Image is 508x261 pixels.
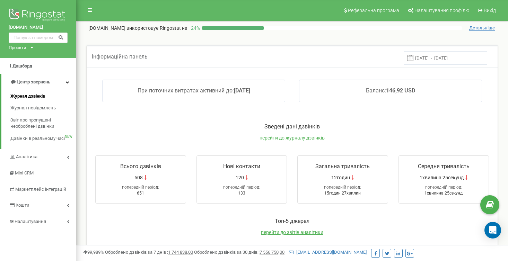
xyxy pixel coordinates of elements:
span: 133 [238,191,245,196]
span: Кошти [16,202,29,208]
span: Налаштування профілю [414,8,469,13]
span: Mini CRM [15,170,34,175]
span: Детальніше [469,25,495,31]
u: 7 556 750,00 [260,250,284,255]
span: 1хвилина 25секунд [420,174,464,181]
span: Нові контакти [223,163,260,170]
span: Зведені дані дзвінків [264,123,320,130]
span: 508 [134,174,143,181]
a: Баланс:146,92 USD [366,87,415,94]
a: [EMAIL_ADDRESS][DOMAIN_NAME] [289,250,367,255]
span: Журнал повідомлень [10,105,56,111]
input: Пошук за номером [9,33,68,43]
span: Оброблено дзвінків за 30 днів : [194,250,284,255]
span: 1хвилина 25секунд [424,191,463,196]
span: При поточних витратах активний до: [138,87,234,94]
div: Проєкти [9,45,26,51]
span: 12годин [331,174,350,181]
span: Баланс: [366,87,386,94]
span: попередній період: [223,185,260,190]
div: Open Intercom Messenger [484,222,501,238]
span: Загальна тривалість [315,163,370,170]
span: Аналiтика [16,154,37,159]
a: перейти до звітів аналітики [261,229,323,235]
span: Дзвінки в реальному часі [10,135,65,142]
span: 651 [137,191,144,196]
a: [DOMAIN_NAME] [9,24,68,31]
span: попередній період: [122,185,159,190]
span: Дашборд [12,63,32,69]
a: Звіт про пропущені необроблені дзвінки [10,114,76,133]
span: Середня тривалість [418,163,470,170]
span: використовує Ringostat на [126,25,187,31]
span: попередній період: [425,185,462,190]
img: Ringostat logo [9,7,68,24]
span: Всього дзвінків [120,163,161,170]
span: Журнал дзвінків [10,93,45,100]
span: 99,989% [83,250,104,255]
span: Маркетплейс інтеграцій [15,187,66,192]
span: 15годин 27хвилин [324,191,361,196]
span: Реферальна програма [348,8,399,13]
span: попередній період: [324,185,361,190]
span: Оброблено дзвінків за 7 днів : [105,250,193,255]
span: Вихід [484,8,496,13]
a: Журнал дзвінків [10,90,76,102]
a: При поточних витратах активний до:[DATE] [138,87,250,94]
a: Центр звернень [1,74,76,90]
span: Налаштування [15,219,46,224]
u: 1 744 838,00 [168,250,193,255]
a: перейти до журналу дзвінків [260,135,325,141]
a: Журнал повідомлень [10,102,76,114]
span: Звіт про пропущені необроблені дзвінки [10,117,73,130]
a: Дзвінки в реальному часіNEW [10,133,76,145]
span: Toп-5 джерел [275,218,309,224]
span: 120 [236,174,244,181]
p: [DOMAIN_NAME] [88,25,187,31]
span: Центр звернень [17,79,50,84]
span: Інформаційна панель [92,53,148,60]
p: 24 % [187,25,202,31]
